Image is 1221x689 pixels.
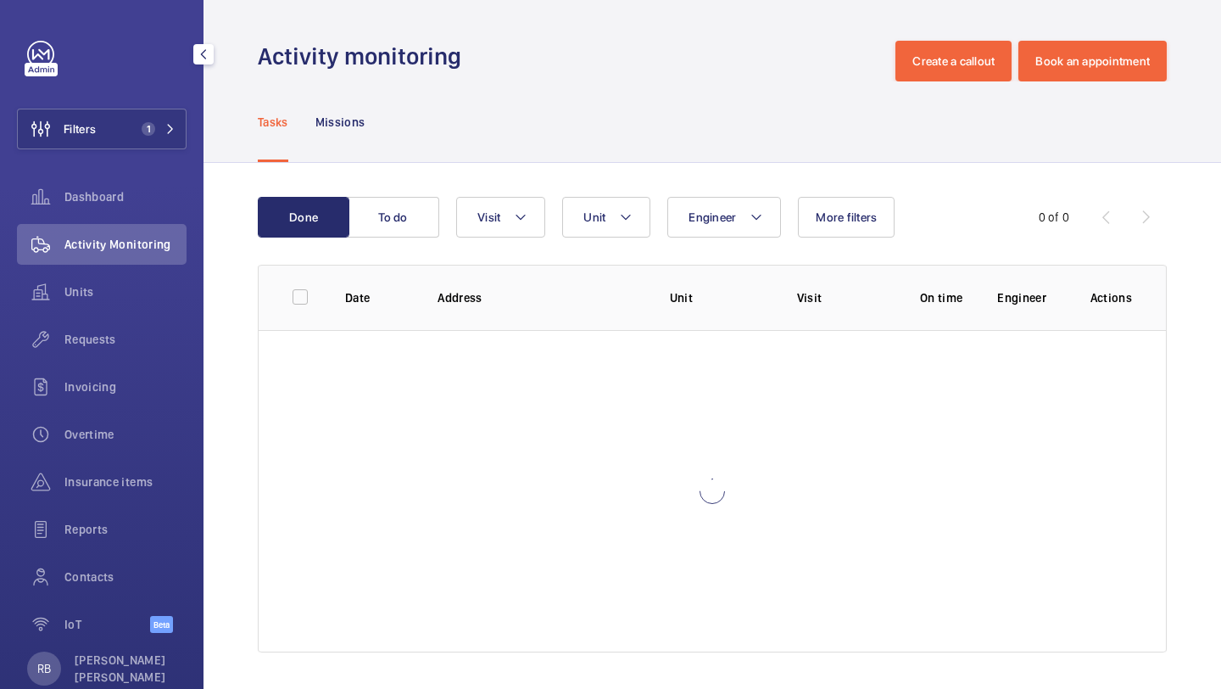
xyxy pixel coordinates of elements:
span: Visit [477,210,500,224]
span: Engineer [689,210,736,224]
span: Filters [64,120,96,137]
span: Dashboard [64,188,187,205]
button: Unit [562,197,650,238]
button: Book an appointment [1018,41,1167,81]
button: Filters1 [17,109,187,149]
span: Activity Monitoring [64,236,187,253]
p: RB [37,660,51,677]
span: Unit [583,210,605,224]
button: More filters [798,197,895,238]
p: On time [912,289,970,306]
span: 1 [142,122,155,136]
span: Beta [150,616,173,633]
h1: Activity monitoring [258,41,471,72]
span: IoT [64,616,150,633]
p: Address [438,289,642,306]
span: Contacts [64,569,187,585]
span: Overtime [64,426,187,443]
span: Requests [64,331,187,348]
span: Reports [64,521,187,538]
p: Engineer [997,289,1062,306]
p: Visit [797,289,886,306]
p: Date [345,289,410,306]
p: Actions [1090,289,1132,306]
button: Create a callout [895,41,1012,81]
div: 0 of 0 [1039,209,1069,226]
span: More filters [816,210,877,224]
p: Tasks [258,114,288,131]
button: Done [258,197,349,238]
p: Missions [315,114,365,131]
button: Engineer [667,197,781,238]
p: Unit [670,289,770,306]
button: Visit [456,197,545,238]
span: Insurance items [64,473,187,490]
span: Units [64,283,187,300]
span: Invoicing [64,378,187,395]
button: To do [348,197,439,238]
p: [PERSON_NAME] [PERSON_NAME] [75,652,176,686]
